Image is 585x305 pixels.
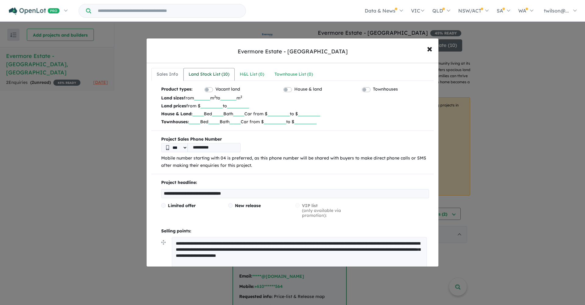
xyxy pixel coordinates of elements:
div: Land Stock List ( 10 ) [189,71,229,78]
p: from m to m [161,94,429,102]
span: Limited offer [168,203,196,208]
span: twilson@... [544,8,569,14]
label: Vacant land [215,86,240,93]
div: Sales Info [157,71,178,78]
label: House & land [294,86,322,93]
p: Mobile number starting with 04 is preferred, as this phone number will be shared with buyers to m... [161,155,429,169]
input: Try estate name, suburb, builder or developer [92,4,244,17]
img: Openlot PRO Logo White [9,7,60,15]
sup: 2 [214,95,216,99]
p: from $ to [161,102,429,110]
b: Land prices [161,103,186,109]
p: Bed Bath Car from $ to $ [161,110,429,118]
img: drag.svg [161,240,166,245]
span: New release [235,203,261,208]
p: Bed Bath Car from $ to $ [161,118,429,126]
b: Townhouses: [161,119,189,124]
b: Land sizes [161,95,184,101]
b: Product types: [161,86,193,94]
p: Project headline: [161,179,429,186]
div: H&L List ( 0 ) [240,71,264,78]
b: Project Sales Phone Number [161,136,429,143]
sup: 2 [240,95,242,99]
label: Townhouses [373,86,398,93]
img: Phone icon [166,145,169,150]
div: Evermore Estate - [GEOGRAPHIC_DATA] [238,48,348,56]
span: × [427,42,432,55]
p: Selling points: [161,228,429,235]
b: House & Land: [161,111,193,117]
div: Townhouse List ( 0 ) [275,71,313,78]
